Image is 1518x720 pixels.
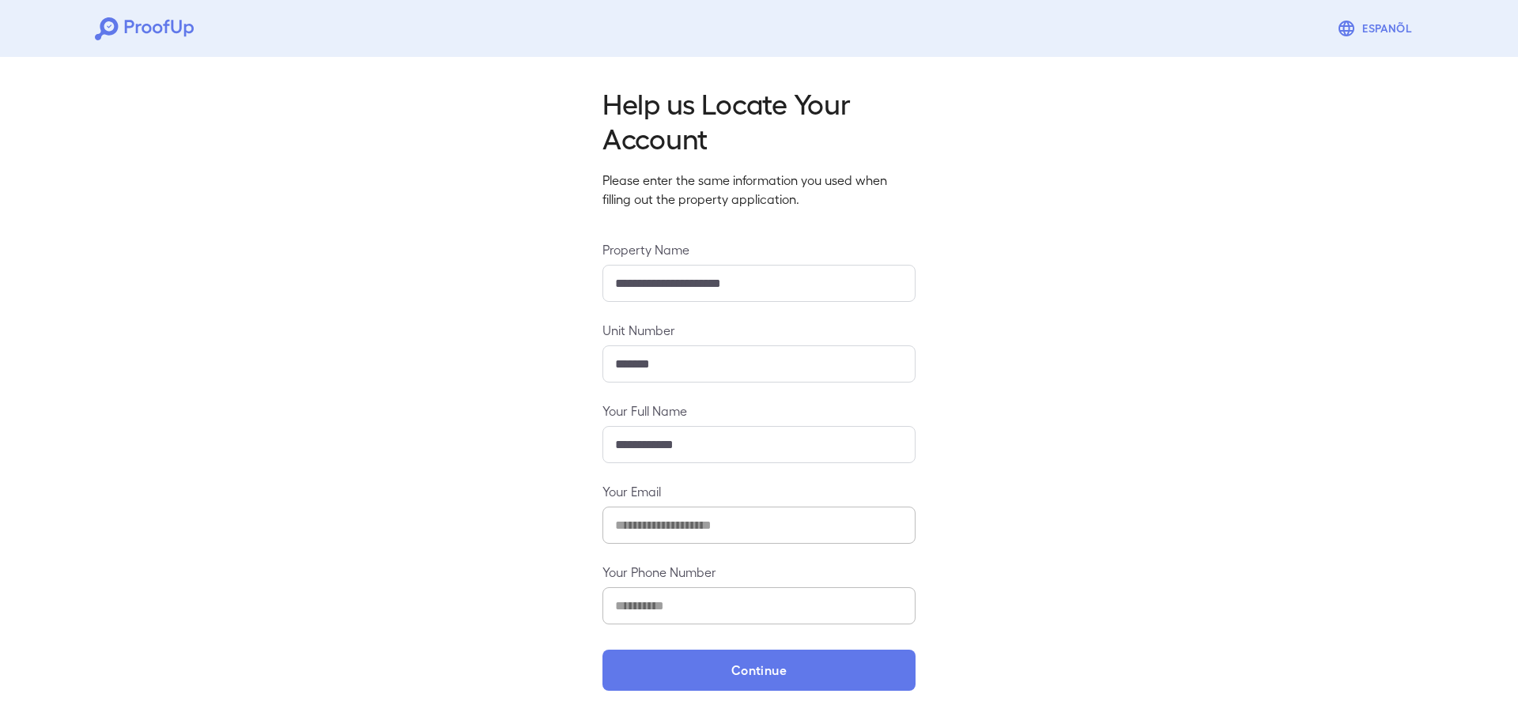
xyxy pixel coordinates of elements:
label: Your Email [602,482,916,500]
label: Your Full Name [602,401,916,420]
label: Your Phone Number [602,563,916,581]
h2: Help us Locate Your Account [602,85,916,155]
button: Espanõl [1331,13,1423,44]
label: Unit Number [602,321,916,339]
label: Property Name [602,240,916,258]
button: Continue [602,650,916,691]
p: Please enter the same information you used when filling out the property application. [602,171,916,209]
